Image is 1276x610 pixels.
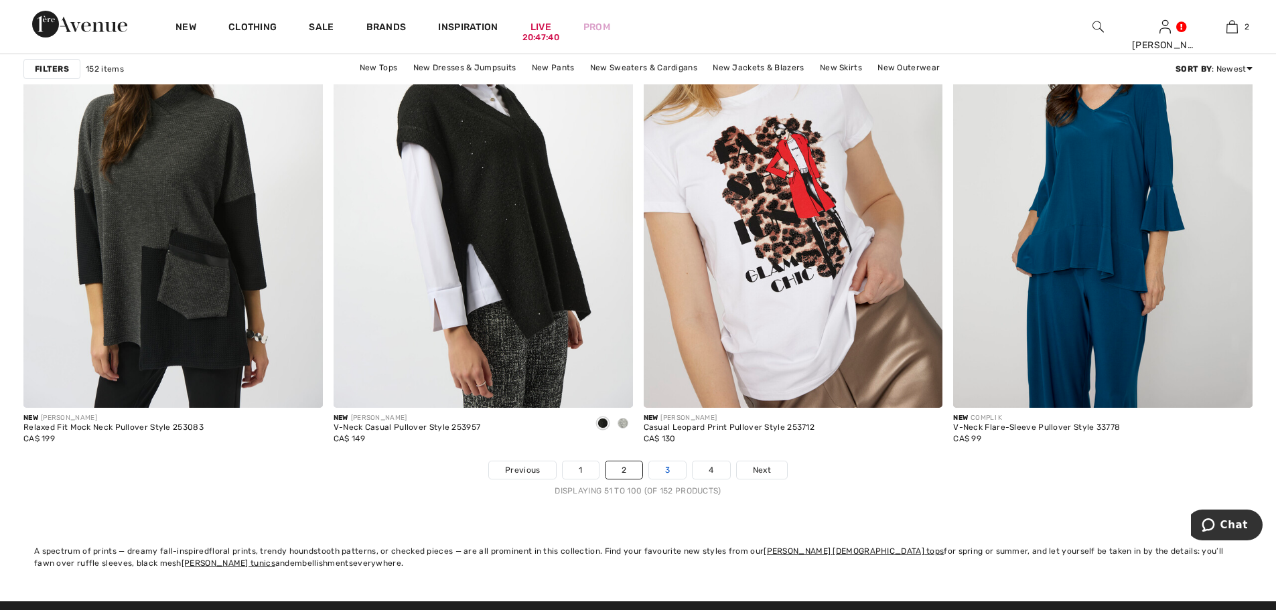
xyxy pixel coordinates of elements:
[706,59,810,76] a: New Jackets & Blazers
[953,413,1120,423] div: COMPLI K
[644,413,815,423] div: [PERSON_NAME]
[35,63,69,75] strong: Filters
[23,414,38,422] span: New
[1176,64,1212,74] strong: Sort By
[525,59,581,76] a: New Pants
[953,414,968,422] span: New
[34,545,1242,569] div: A spectrum of prints — dreamy fall-inspired , trendy houndstooth patterns, or checked pieces — ar...
[353,59,404,76] a: New Tops
[644,423,815,433] div: Casual Leopard Print Pullover Style 253712
[644,414,658,422] span: New
[613,413,633,435] div: Grey 163
[32,11,127,37] img: 1ère Avenue
[583,20,610,34] a: Prom
[23,434,55,443] span: CA$ 199
[23,461,1253,497] nav: Page navigation
[693,461,729,479] a: 4
[953,423,1120,433] div: V-Neck Flare-Sleeve Pullover Style 33778
[522,31,559,44] div: 20:47:40
[334,413,481,423] div: [PERSON_NAME]
[563,461,598,479] a: 1
[1159,19,1171,35] img: My Info
[86,63,124,75] span: 152 items
[871,59,946,76] a: New Outerwear
[1226,19,1238,35] img: My Bag
[753,464,771,476] span: Next
[407,59,523,76] a: New Dresses & Jumpsuits
[489,461,556,479] a: Previous
[530,20,551,34] a: Live20:47:40
[23,413,204,423] div: [PERSON_NAME]
[175,21,196,35] a: New
[606,461,642,479] a: 2
[334,414,348,422] span: New
[228,21,277,35] a: Clothing
[1092,19,1104,35] img: search the website
[813,59,869,76] a: New Skirts
[764,546,944,556] a: [PERSON_NAME] [DEMOGRAPHIC_DATA] tops
[334,423,481,433] div: V-Neck Casual Pullover Style 253957
[1176,63,1253,75] div: : Newest
[1199,19,1265,35] a: 2
[1132,38,1198,52] div: [PERSON_NAME]
[583,59,704,76] a: New Sweaters & Cardigans
[953,434,981,443] span: CA$ 99
[290,558,353,568] a: embellishments
[23,423,204,433] div: Relaxed Fit Mock Neck Pullover Style 253083
[334,434,365,443] span: CA$ 149
[649,461,686,479] a: 3
[209,546,256,556] a: floral prints
[593,413,613,435] div: Black
[438,21,498,35] span: Inspiration
[366,21,407,35] a: Brands
[737,461,787,479] a: Next
[182,558,275,568] a: [PERSON_NAME] tunics
[505,464,540,476] span: Previous
[23,485,1253,497] div: Displaying 51 to 100 (of 152 products)
[1191,510,1263,543] iframe: Opens a widget where you can chat to one of our agents
[1245,21,1249,33] span: 2
[644,434,676,443] span: CA$ 130
[309,21,334,35] a: Sale
[1159,20,1171,33] a: Sign In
